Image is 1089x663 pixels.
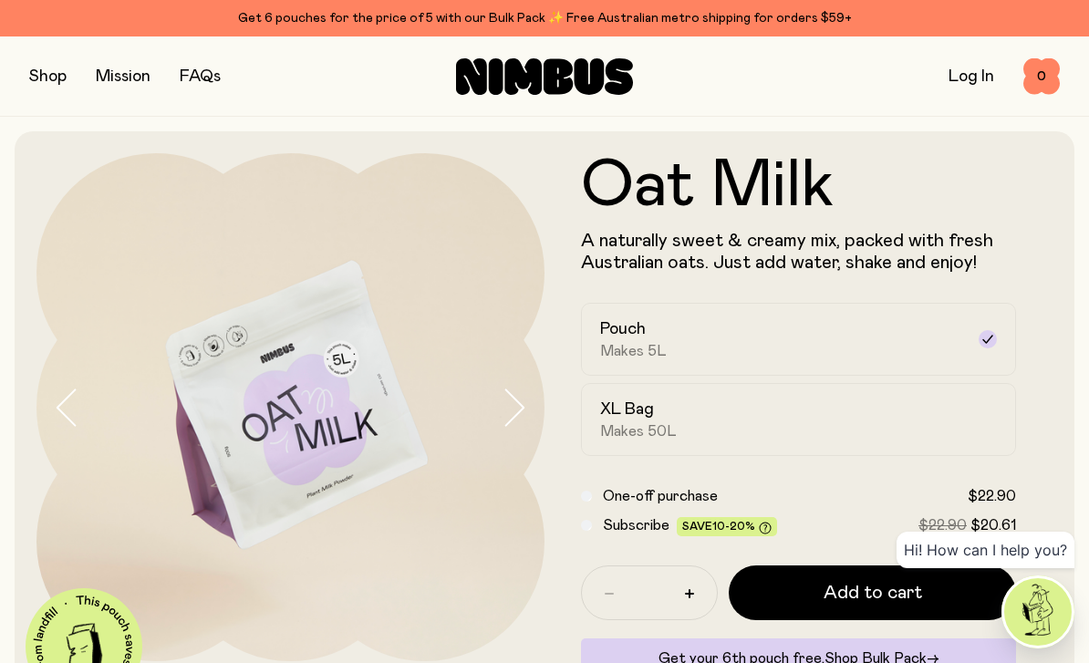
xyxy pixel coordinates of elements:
[600,318,646,340] h2: Pouch
[1004,578,1072,646] img: agent
[600,342,667,360] span: Makes 5L
[581,230,1016,274] p: A naturally sweet & creamy mix, packed with fresh Australian oats. Just add water, shake and enjoy!
[918,518,967,533] span: $22.90
[729,565,1016,620] button: Add to cart
[824,580,922,606] span: Add to cart
[682,521,772,534] span: Save
[897,532,1074,568] div: Hi! How can I help you?
[96,68,150,85] a: Mission
[603,518,669,533] span: Subscribe
[1023,58,1060,95] button: 0
[949,68,994,85] a: Log In
[712,521,755,532] span: 10-20%
[970,518,1016,533] span: $20.61
[968,489,1016,503] span: $22.90
[581,153,1016,219] h1: Oat Milk
[600,399,654,420] h2: XL Bag
[603,489,718,503] span: One-off purchase
[600,422,677,440] span: Makes 50L
[180,68,221,85] a: FAQs
[29,7,1060,29] div: Get 6 pouches for the price of 5 with our Bulk Pack ✨ Free Australian metro shipping for orders $59+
